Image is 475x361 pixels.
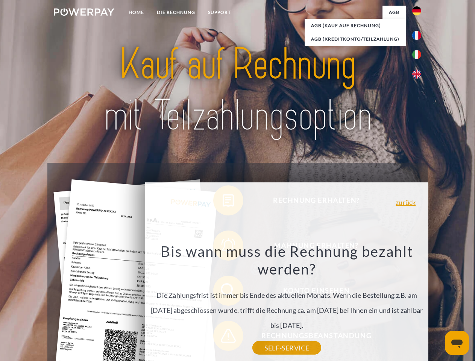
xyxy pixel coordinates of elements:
[445,331,469,355] iframe: Schaltfläche zum Öffnen des Messaging-Fensters
[412,6,421,15] img: de
[412,70,421,79] img: en
[122,6,150,19] a: Home
[202,6,237,19] a: SUPPORT
[382,6,406,19] a: agb
[72,36,403,144] img: title-powerpay_de.svg
[412,31,421,40] img: fr
[305,32,406,46] a: AGB (Kreditkonto/Teilzahlung)
[150,6,202,19] a: DIE RECHNUNG
[412,50,421,59] img: it
[396,199,416,206] a: zurück
[252,341,321,355] a: SELF-SERVICE
[54,8,114,16] img: logo-powerpay-white.svg
[305,19,406,32] a: AGB (Kauf auf Rechnung)
[150,242,424,278] h3: Bis wann muss die Rechnung bezahlt werden?
[150,242,424,348] div: Die Zahlungsfrist ist immer bis Ende des aktuellen Monats. Wenn die Bestellung z.B. am [DATE] abg...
